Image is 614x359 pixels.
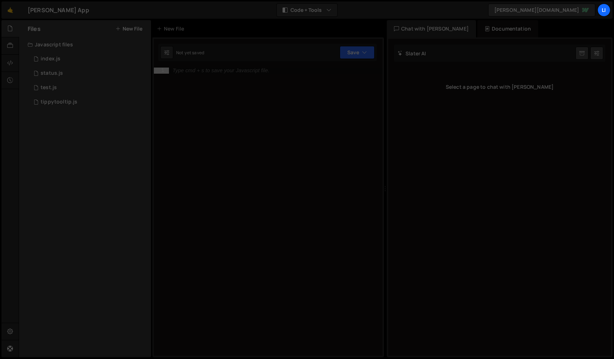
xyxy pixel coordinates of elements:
[28,52,151,66] div: 17350/48222.js
[597,4,610,17] a: Li
[157,25,187,32] div: New File
[277,4,337,17] button: Code + Tools
[41,70,63,77] div: status.js
[41,56,60,62] div: index.js
[477,20,538,37] div: Documentation
[173,68,269,73] div: Type cmd + s to save your Javascript file.
[28,6,89,14] div: [PERSON_NAME] App
[176,50,204,56] div: Not yet saved
[28,66,151,80] div: 17350/48223.js
[488,4,595,17] a: [PERSON_NAME][DOMAIN_NAME]
[41,84,57,91] div: test.js
[1,1,19,19] a: 🤙
[28,80,151,95] div: 17350/48228.js
[394,73,605,101] div: Select a page to chat with [PERSON_NAME]
[41,99,77,105] div: tippytooltip.js
[340,46,375,59] button: Save
[398,50,426,57] h2: Slater AI
[115,26,142,32] button: New File
[154,68,169,74] div: 1
[387,20,476,37] div: Chat with [PERSON_NAME]
[28,95,151,109] div: 17350/48256.js
[28,25,41,33] h2: Files
[19,37,151,52] div: Javascript files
